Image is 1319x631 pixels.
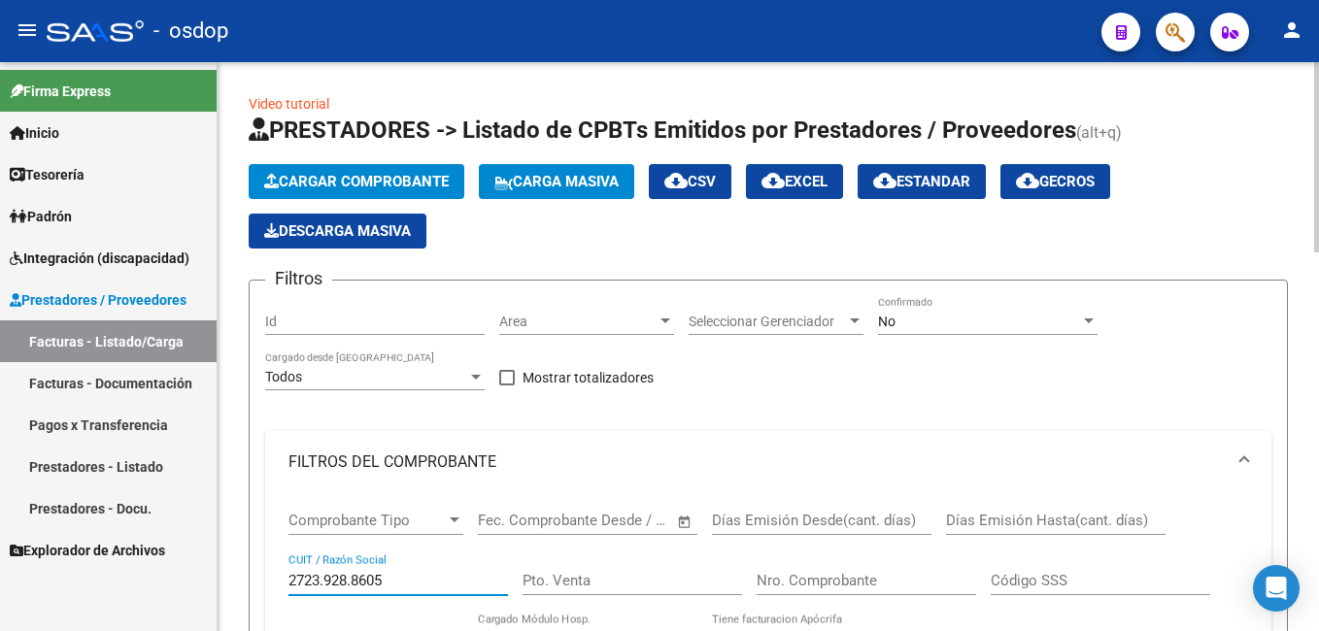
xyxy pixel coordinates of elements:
span: CSV [664,173,716,190]
app-download-masive: Descarga masiva de comprobantes (adjuntos) [249,214,426,249]
input: Fecha fin [574,512,668,529]
span: Seleccionar Gerenciador [689,314,846,330]
span: Area [499,314,657,330]
span: Carga Masiva [494,173,619,190]
span: Inicio [10,122,59,144]
mat-icon: cloud_download [1016,169,1039,192]
button: EXCEL [746,164,843,199]
h3: Filtros [265,265,332,292]
input: Fecha inicio [478,512,557,529]
button: CSV [649,164,731,199]
mat-panel-title: FILTROS DEL COMPROBANTE [288,451,1225,473]
button: Carga Masiva [479,164,634,199]
span: Prestadores / Proveedores [10,289,186,311]
span: Estandar [873,173,970,190]
span: (alt+q) [1076,123,1122,142]
span: EXCEL [761,173,828,190]
mat-icon: cloud_download [664,169,688,192]
mat-icon: cloud_download [873,169,896,192]
span: Mostrar totalizadores [523,366,654,389]
mat-expansion-panel-header: FILTROS DEL COMPROBANTE [265,431,1271,493]
span: Firma Express [10,81,111,102]
span: Gecros [1016,173,1095,190]
span: - osdop [153,10,228,52]
button: Cargar Comprobante [249,164,464,199]
button: Estandar [858,164,986,199]
span: Padrón [10,206,72,227]
span: Todos [265,369,302,384]
span: Explorador de Archivos [10,540,165,561]
button: Descarga Masiva [249,214,426,249]
button: Gecros [1000,164,1110,199]
button: Open calendar [674,511,696,533]
span: Integración (discapacidad) [10,248,189,269]
span: Descarga Masiva [264,222,411,240]
span: Cargar Comprobante [264,173,449,190]
mat-icon: menu [16,18,39,42]
span: Tesorería [10,164,85,185]
span: Comprobante Tipo [288,512,446,529]
mat-icon: cloud_download [761,169,785,192]
span: PRESTADORES -> Listado de CPBTs Emitidos por Prestadores / Proveedores [249,116,1076,144]
a: Video tutorial [249,96,329,112]
div: Open Intercom Messenger [1253,565,1300,612]
span: No [878,314,896,329]
mat-icon: person [1280,18,1303,42]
